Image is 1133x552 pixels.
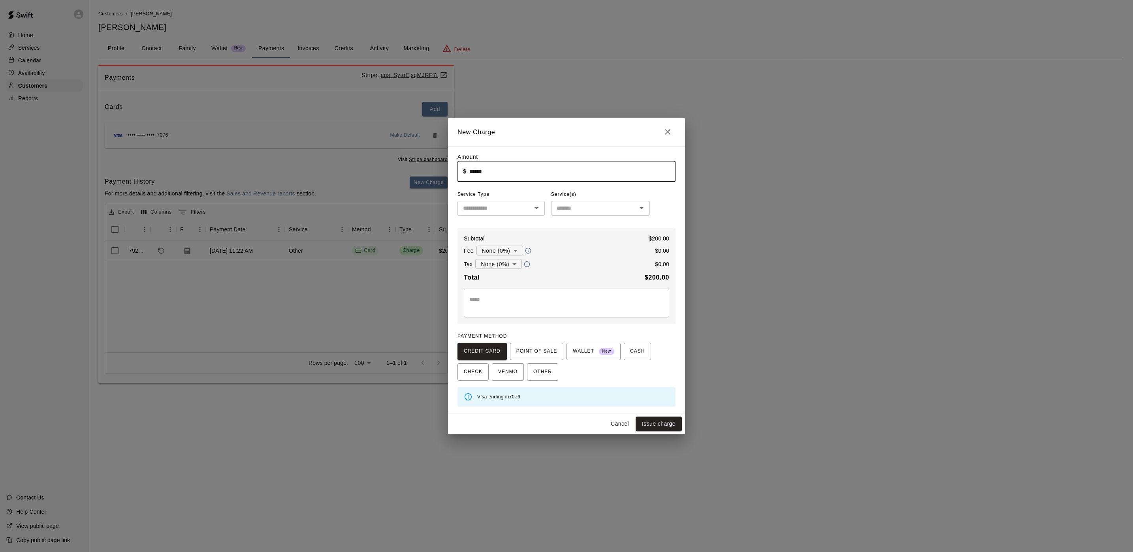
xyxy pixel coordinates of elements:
[551,188,576,201] span: Service(s)
[566,343,621,360] button: WALLET New
[457,363,489,381] button: CHECK
[655,260,669,268] p: $ 0.00
[516,345,557,358] span: POINT OF SALE
[464,345,501,358] span: CREDIT CARD
[457,154,478,160] label: Amount
[477,394,520,400] span: Visa ending in 7076
[464,366,482,378] span: CHECK
[510,343,563,360] button: POINT OF SALE
[464,274,480,281] b: Total
[636,417,682,431] button: Issue charge
[533,366,552,378] span: OTHER
[655,247,669,255] p: $ 0.00
[457,333,507,339] span: PAYMENT METHOD
[457,188,545,201] span: Service Type
[607,417,632,431] button: Cancel
[660,124,676,140] button: Close
[624,343,651,360] button: CASH
[599,346,614,357] span: New
[464,247,474,255] p: Fee
[457,343,507,360] button: CREDIT CARD
[498,366,518,378] span: VENMO
[464,235,485,242] p: Subtotal
[531,203,542,214] button: Open
[475,257,522,271] div: None (0%)
[645,274,669,281] b: $ 200.00
[476,243,523,258] div: None (0%)
[463,167,466,175] p: $
[649,235,669,242] p: $ 200.00
[527,363,558,381] button: OTHER
[448,118,685,146] h2: New Charge
[464,260,472,268] p: Tax
[573,345,614,358] span: WALLET
[636,203,647,214] button: Open
[630,345,645,358] span: CASH
[492,363,524,381] button: VENMO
